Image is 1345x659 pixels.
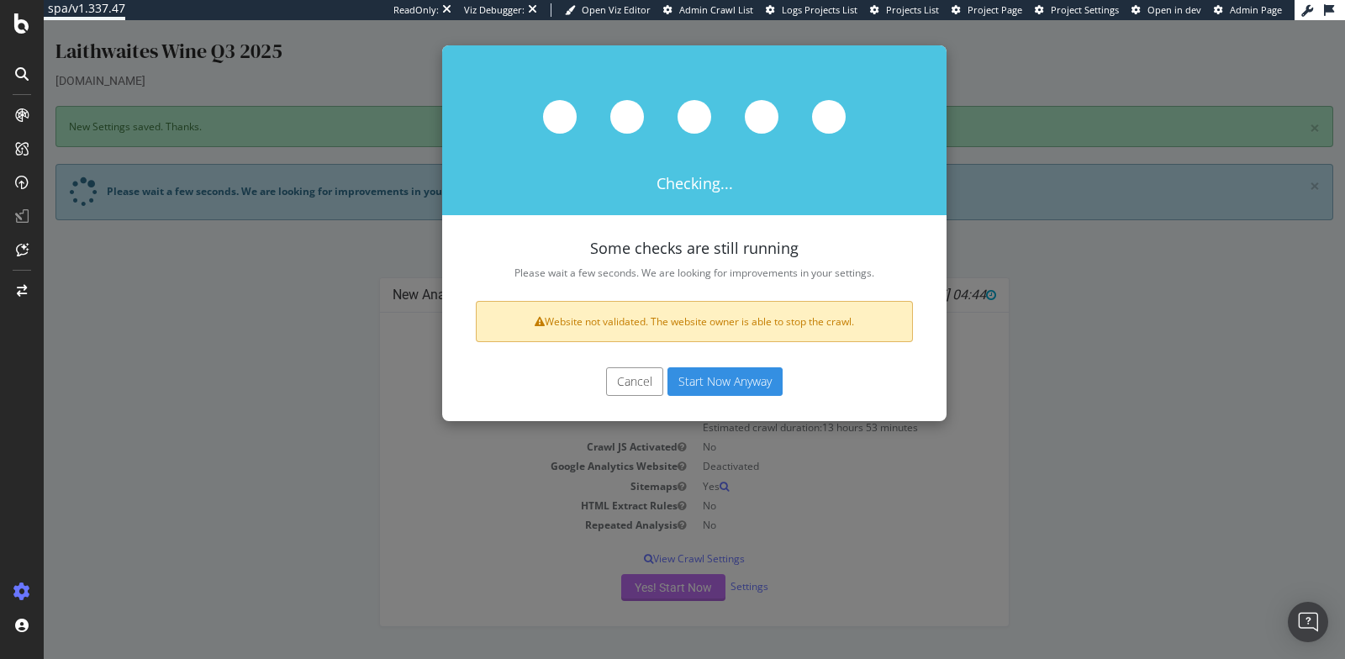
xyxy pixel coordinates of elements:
a: Project Settings [1035,3,1119,17]
a: Open in dev [1131,3,1201,17]
a: Projects List [870,3,939,17]
div: Website not validated. The website owner is able to stop the crawl. [432,281,869,322]
span: Admin Crawl List [679,3,753,16]
a: Logs Projects List [766,3,857,17]
span: Projects List [886,3,939,16]
a: Open Viz Editor [565,3,651,17]
a: Admin Crawl List [663,3,753,17]
span: Project Page [968,3,1022,16]
p: Please wait a few seconds. We are looking for improvements in your settings. [432,245,869,260]
div: Checking... [398,25,903,195]
span: Logs Projects List [782,3,857,16]
button: Cancel [562,347,620,376]
a: Project Page [952,3,1022,17]
div: ReadOnly: [393,3,439,17]
span: Admin Page [1230,3,1282,16]
h4: Some checks are still running [432,220,869,237]
span: Open Viz Editor [582,3,651,16]
div: Open Intercom Messenger [1288,602,1328,642]
button: Start Now Anyway [624,347,739,376]
div: Viz Debugger: [464,3,525,17]
a: Admin Page [1214,3,1282,17]
span: Project Settings [1051,3,1119,16]
span: Open in dev [1147,3,1201,16]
